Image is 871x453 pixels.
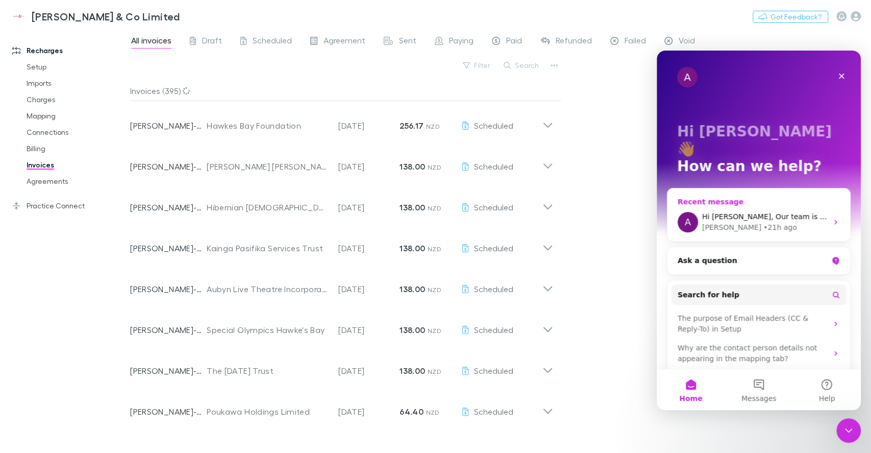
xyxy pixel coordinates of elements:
[16,91,138,108] a: Charges
[21,292,171,314] div: Why are the contact person details not appearing in the mapping tab?
[338,242,400,254] p: [DATE]
[207,365,328,377] div: The [DATE] Trust
[130,365,207,377] p: [PERSON_NAME]-0054
[449,35,474,49] span: Paying
[428,368,441,375] span: NZD
[130,324,207,336] p: [PERSON_NAME]-0097
[428,245,441,253] span: NZD
[107,172,140,182] div: • 21h ago
[176,16,194,35] div: Close
[122,265,561,305] div: [PERSON_NAME]-0032Aubyn Live Theatre Incorporated[DATE]138.00 NZDScheduled
[10,196,194,224] div: Ask a question
[32,10,180,22] h3: [PERSON_NAME] & Co Limited
[323,35,365,49] span: Agreement
[338,120,400,132] p: [DATE]
[130,242,207,254] p: [PERSON_NAME]-0008
[458,59,496,71] button: Filter
[400,121,424,131] strong: 256.17
[45,172,105,182] div: [PERSON_NAME]
[400,284,425,294] strong: 138.00
[16,173,138,189] a: Agreements
[657,51,861,410] iframe: Intercom live chat
[4,4,186,29] a: [PERSON_NAME] & Co Limited
[2,198,138,214] a: Practice Connect
[253,35,292,49] span: Scheduled
[130,160,207,173] p: [PERSON_NAME]-0106
[556,35,592,49] span: Refunded
[16,124,138,140] a: Connections
[836,418,861,443] iframe: Intercom live chat
[21,263,171,284] div: The purpose of Email Headers (CC & Reply-To) in Setup
[474,121,513,130] span: Scheduled
[474,243,513,253] span: Scheduled
[16,59,138,75] a: Setup
[15,288,189,318] div: Why are the contact person details not appearing in the mapping tab?
[122,183,561,224] div: [PERSON_NAME]-0052Hibernian [DEMOGRAPHIC_DATA] Benefit Society Branch 172[DATE]138.00 NZDScheduled
[122,224,561,265] div: [PERSON_NAME]-0008Kainga Pasifika Services Trust[DATE]138.00 NZDScheduled
[202,35,222,49] span: Draft
[21,205,171,216] div: Ask a question
[207,283,328,295] div: Aubyn Live Theatre Incorporated
[400,325,425,335] strong: 138.00
[474,325,513,335] span: Scheduled
[499,59,545,71] button: Search
[136,319,204,360] button: Help
[428,286,441,294] span: NZD
[474,366,513,375] span: Scheduled
[131,35,171,49] span: All invoices
[400,366,425,376] strong: 138.00
[400,407,424,417] strong: 64.40
[474,284,513,294] span: Scheduled
[428,163,441,171] span: NZD
[338,283,400,295] p: [DATE]
[338,365,400,377] p: [DATE]
[428,327,441,335] span: NZD
[10,10,28,22] img: Epplett & Co Limited's Logo
[130,283,207,295] p: [PERSON_NAME]-0032
[16,140,138,157] a: Billing
[474,202,513,212] span: Scheduled
[85,344,120,351] span: Messages
[400,243,425,253] strong: 138.00
[15,258,189,288] div: The purpose of Email Headers (CC & Reply-To) in Setup
[162,344,178,351] span: Help
[130,406,207,418] p: [PERSON_NAME]-0027
[207,406,328,418] div: Poukawa Holdings Limited
[122,101,561,142] div: [PERSON_NAME]-0095Hawkes Bay Foundation[DATE]256.17 NZDScheduled
[122,346,561,387] div: [PERSON_NAME]-0054The [DATE] Trust[DATE]138.00 NZDScheduled
[426,409,439,416] span: NZD
[207,160,328,173] div: [PERSON_NAME] [PERSON_NAME]
[45,162,661,170] span: Hi [PERSON_NAME], Our team is already working on this, and we’ll get back to you as soon as possi...
[338,160,400,173] p: [DATE]
[679,35,695,49] span: Void
[16,75,138,91] a: Imports
[21,239,83,250] span: Search for help
[474,161,513,171] span: Scheduled
[625,35,646,49] span: Failed
[338,201,400,213] p: [DATE]
[753,11,828,23] button: Got Feedback?
[338,324,400,336] p: [DATE]
[22,344,45,351] span: Home
[16,108,138,124] a: Mapping
[207,324,328,336] div: Special Olympics Hawke's Bay
[122,387,561,428] div: [PERSON_NAME]-0027Poukawa Holdings Limited[DATE]64.40 NZDScheduled
[2,42,138,59] a: Recharges
[207,120,328,132] div: Hawkes Bay Foundation
[474,407,513,416] span: Scheduled
[68,319,136,360] button: Messages
[426,123,440,130] span: NZD
[130,120,207,132] p: [PERSON_NAME]-0095
[122,142,561,183] div: [PERSON_NAME]-0106[PERSON_NAME] [PERSON_NAME][DATE]138.00 NZDScheduled
[207,201,328,213] div: Hibernian [DEMOGRAPHIC_DATA] Benefit Society Branch 172
[400,161,425,172] strong: 138.00
[16,157,138,173] a: Invoices
[399,35,416,49] span: Sent
[506,35,522,49] span: Paid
